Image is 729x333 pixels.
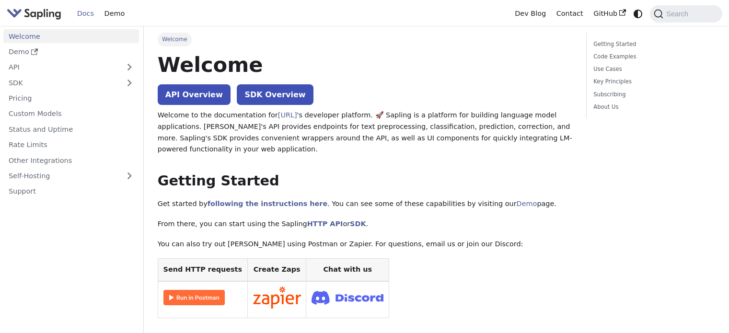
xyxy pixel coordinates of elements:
p: Get started by . You can see some of these capabilities by visiting our page. [158,198,572,210]
th: Create Zaps [247,259,306,281]
a: Contact [551,6,589,21]
span: Search [663,10,694,18]
a: Welcome [3,29,139,43]
a: GitHub [588,6,631,21]
p: From there, you can start using the Sapling or . [158,218,572,230]
img: Run in Postman [163,290,225,305]
a: Code Examples [593,52,712,61]
th: Send HTTP requests [158,259,247,281]
button: Switch between dark and light mode (currently system mode) [631,7,645,21]
a: About Us [593,103,712,112]
a: Rate Limits [3,138,139,152]
th: Chat with us [306,259,389,281]
a: Subscribing [593,90,712,99]
span: Welcome [158,33,192,46]
a: Getting Started [593,40,712,49]
a: following the instructions here [208,200,327,207]
a: API [3,60,120,74]
button: Expand sidebar category 'API' [120,60,139,74]
a: Other Integrations [3,153,139,167]
a: Key Principles [593,77,712,86]
a: [URL] [278,111,297,119]
img: Join Discord [312,288,383,308]
a: Docs [72,6,99,21]
nav: Breadcrumbs [158,33,572,46]
a: Custom Models [3,107,139,121]
img: Sapling.ai [7,7,61,21]
a: API Overview [158,84,231,105]
a: Sapling.aiSapling.ai [7,7,65,21]
h1: Welcome [158,52,572,78]
img: Connect in Zapier [253,287,301,309]
a: Demo [517,200,537,207]
a: Self-Hosting [3,169,139,183]
button: Expand sidebar category 'SDK' [120,76,139,90]
a: SDK Overview [237,84,313,105]
h2: Getting Started [158,172,572,190]
a: Dev Blog [509,6,551,21]
a: Support [3,184,139,198]
a: Pricing [3,92,139,105]
a: SDK [3,76,120,90]
a: HTTP API [307,220,343,228]
a: Status and Uptime [3,122,139,136]
a: SDK [350,220,366,228]
p: Welcome to the documentation for 's developer platform. 🚀 Sapling is a platform for building lang... [158,110,572,155]
p: You can also try out [PERSON_NAME] using Postman or Zapier. For questions, email us or join our D... [158,239,572,250]
button: Search (Command+K) [650,5,722,23]
a: Use Cases [593,65,712,74]
a: Demo [3,45,139,59]
a: Demo [99,6,130,21]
